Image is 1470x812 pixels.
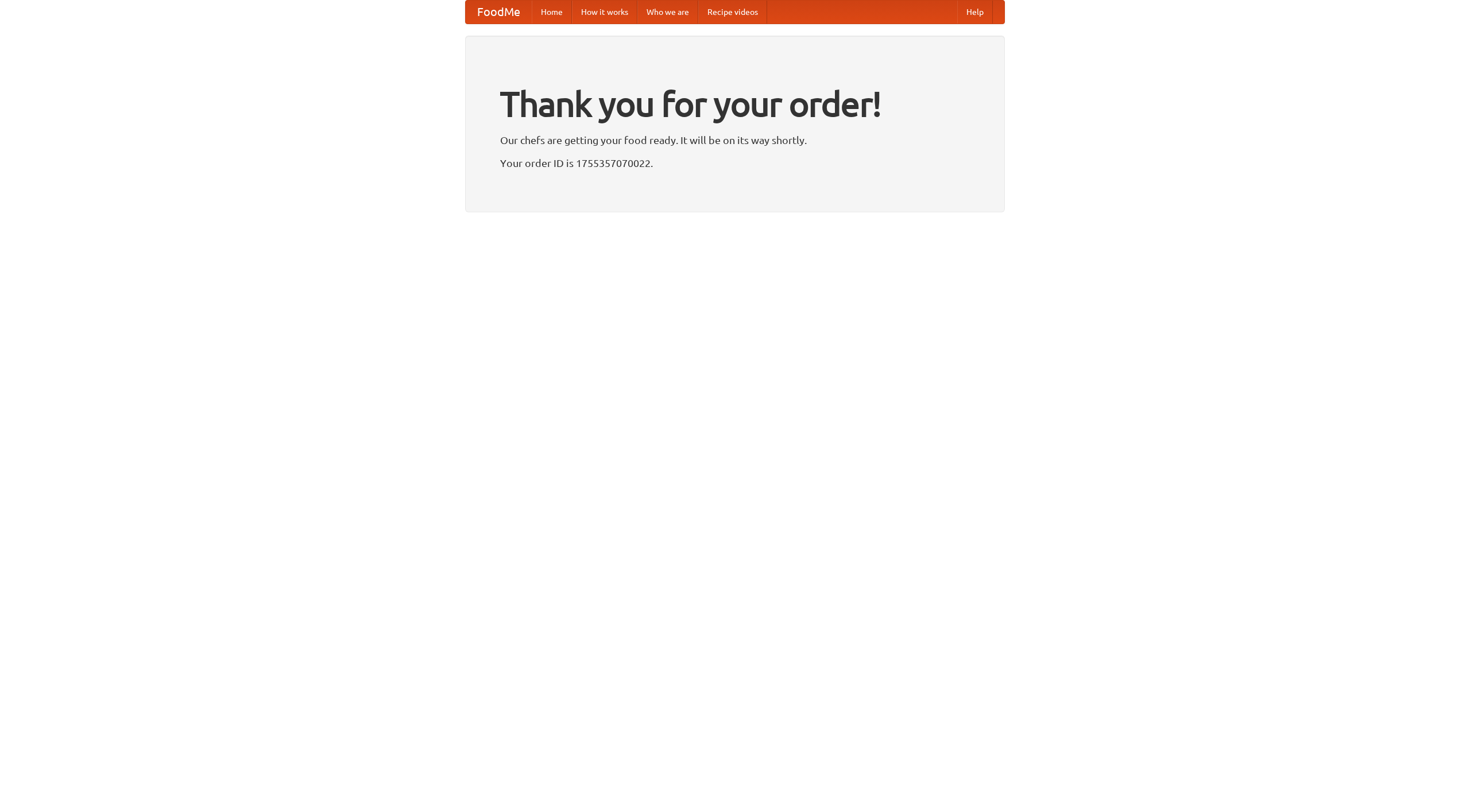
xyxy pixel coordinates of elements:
a: FoodMe [466,1,532,24]
p: Our chefs are getting your food ready. It will be on its way shortly. [500,131,970,149]
a: How it works [572,1,637,24]
p: Your order ID is 1755357070022. [500,154,970,172]
a: Who we are [637,1,698,24]
a: Home [532,1,572,24]
a: Recipe videos [698,1,767,24]
a: Help [957,1,993,24]
h1: Thank you for your order! [500,76,970,131]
